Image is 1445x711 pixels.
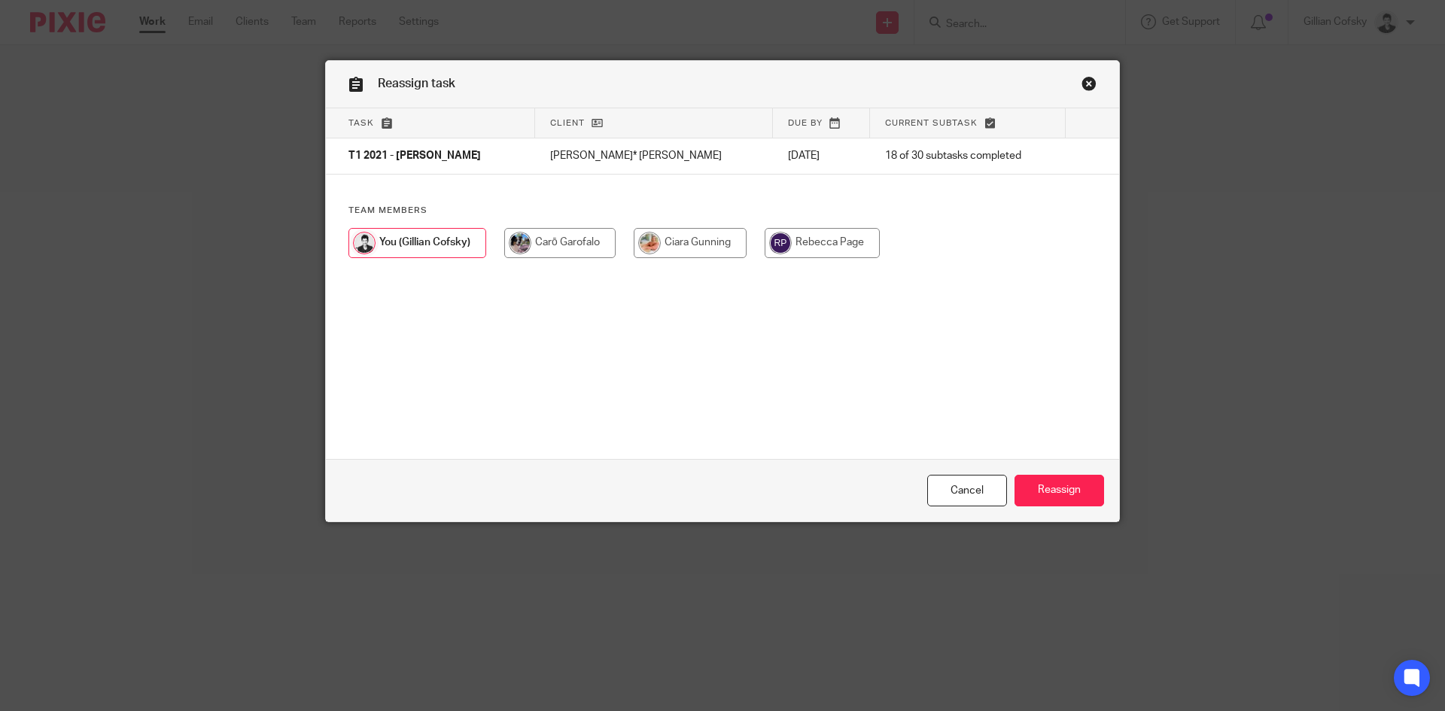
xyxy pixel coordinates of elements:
[1015,475,1104,507] input: Reassign
[550,148,758,163] p: [PERSON_NAME]* [PERSON_NAME]
[788,119,823,127] span: Due by
[788,148,856,163] p: [DATE]
[870,138,1066,175] td: 18 of 30 subtasks completed
[927,475,1007,507] a: Close this dialog window
[348,119,374,127] span: Task
[885,119,978,127] span: Current subtask
[378,77,455,90] span: Reassign task
[348,205,1097,217] h4: Team members
[550,119,585,127] span: Client
[1081,76,1097,96] a: Close this dialog window
[348,151,481,162] span: T1 2021 - [PERSON_NAME]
